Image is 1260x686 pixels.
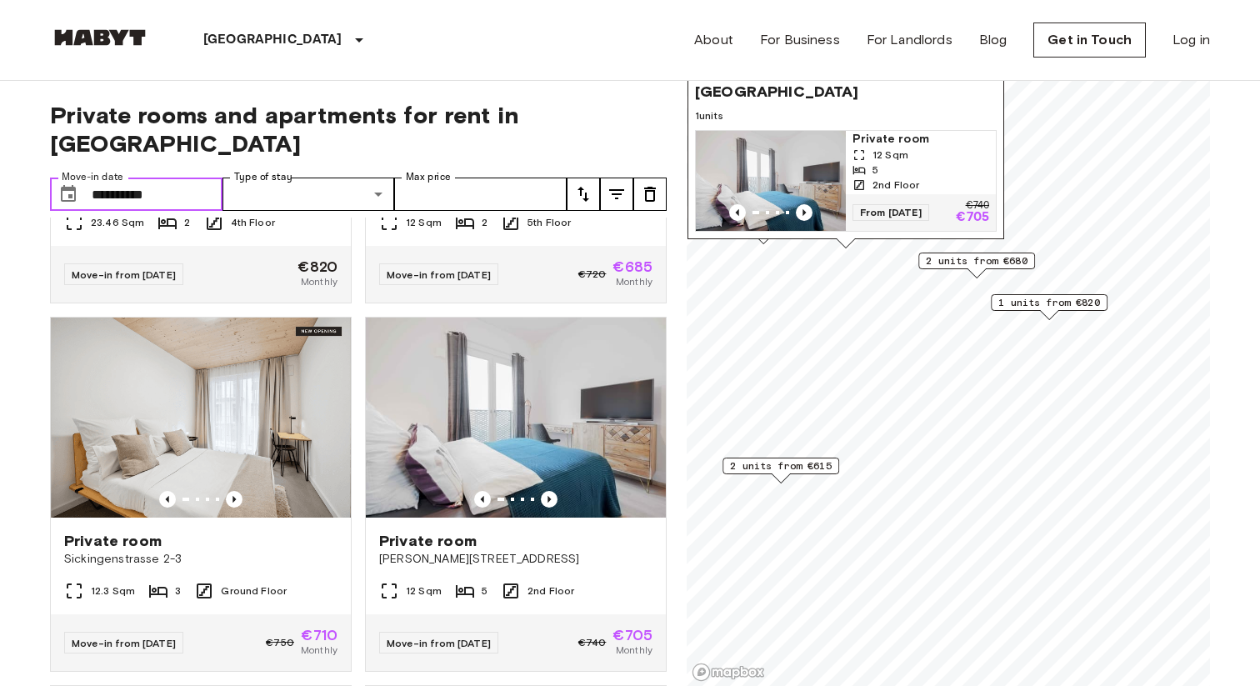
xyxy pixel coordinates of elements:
[567,178,600,211] button: tune
[852,204,929,221] span: From [DATE]
[184,215,190,230] span: 2
[695,130,997,232] a: Marketing picture of unit DE-01-008-004-05HFPrevious imagePrevious imagePrivate room12 Sqm52nd Fl...
[966,201,989,211] p: €740
[365,317,667,672] a: Marketing picture of unit DE-01-008-004-05HFPrevious imagePrevious imagePrivate room[PERSON_NAME]...
[541,491,557,508] button: Previous image
[203,30,342,50] p: [GEOGRAPHIC_DATA]
[616,643,652,658] span: Monthly
[852,131,989,148] span: Private room
[62,170,123,184] label: Move-in date
[696,131,846,231] img: Marketing picture of unit DE-01-008-004-05HF
[301,274,337,289] span: Monthly
[730,458,832,473] span: 2 units from €615
[687,34,1004,248] div: Map marker
[406,583,442,598] span: 12 Sqm
[578,267,607,282] span: €720
[867,30,952,50] a: For Landlords
[527,583,574,598] span: 2nd Floor
[991,294,1107,320] div: Map marker
[872,163,878,178] span: 5
[226,491,242,508] button: Previous image
[379,531,477,551] span: Private room
[633,178,667,211] button: tune
[231,215,275,230] span: 4th Floor
[729,204,746,221] button: Previous image
[91,215,144,230] span: 23.46 Sqm
[979,30,1007,50] a: Blog
[234,170,292,184] label: Type of stay
[694,30,733,50] a: About
[1033,23,1146,58] a: Get in Touch
[266,635,294,650] span: €750
[406,170,451,184] label: Max price
[64,531,162,551] span: Private room
[527,215,571,230] span: 5th Floor
[297,259,337,274] span: €820
[722,458,839,483] div: Map marker
[301,628,337,643] span: €710
[64,551,337,568] span: Sickingenstrasse 2-3
[612,259,652,274] span: €685
[692,663,765,682] a: Mapbox logo
[52,178,85,211] button: Choose date, selected date is 15 Oct 2025
[1172,30,1210,50] a: Log in
[695,108,997,123] span: 1 units
[175,583,181,598] span: 3
[159,491,176,508] button: Previous image
[482,215,487,230] span: 2
[366,318,666,518] img: Marketing picture of unit DE-01-008-004-05HF
[72,637,176,649] span: Move-in from [DATE]
[379,551,652,568] span: [PERSON_NAME][STREET_ADDRESS]
[796,204,812,221] button: Previous image
[956,211,989,224] p: €705
[51,318,351,518] img: Marketing picture of unit DE-01-477-035-03
[918,253,1035,278] div: Map marker
[387,637,491,649] span: Move-in from [DATE]
[406,215,442,230] span: 12 Sqm
[998,295,1100,310] span: 1 units from €820
[50,317,352,672] a: Marketing picture of unit DE-01-477-035-03Previous imagePrevious imagePrivate roomSickingenstrass...
[872,178,919,193] span: 2nd Floor
[872,148,908,163] span: 12 Sqm
[482,583,487,598] span: 5
[926,253,1027,268] span: 2 units from €680
[221,583,287,598] span: Ground Floor
[301,643,337,658] span: Monthly
[72,268,176,281] span: Move-in from [DATE]
[91,583,135,598] span: 12.3 Sqm
[600,178,633,211] button: tune
[50,101,667,158] span: Private rooms and apartments for rent in [GEOGRAPHIC_DATA]
[50,29,150,46] img: Habyt
[578,635,607,650] span: €740
[616,274,652,289] span: Monthly
[474,491,491,508] button: Previous image
[612,628,652,643] span: €705
[387,268,491,281] span: Move-in from [DATE]
[760,30,840,50] a: For Business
